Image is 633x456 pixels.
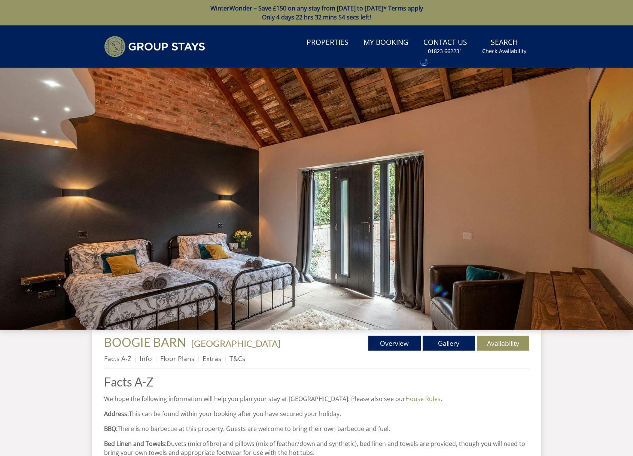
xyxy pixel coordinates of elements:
[477,336,529,351] a: Availability
[420,34,470,59] a: Contact Us01823 662231
[104,335,188,349] a: BOOGIE BARN
[104,335,186,349] span: BOOGIE BARN
[140,354,152,363] a: Info
[104,440,167,448] strong: Bed Linen and Towels:
[104,394,529,403] p: We hope the following information will help you plan your stay at [GEOGRAPHIC_DATA]. Please also ...
[479,34,529,59] a: SearchCheck Availability
[160,354,194,363] a: Floor Plans
[229,354,245,363] a: T&Cs
[422,59,427,65] img: hfpfyWBK5wQHBAGPgDf9c6qAYOxxMAAAAASUVORK5CYII=
[428,47,462,55] small: 01823 662231
[405,395,441,403] a: House Rules
[482,47,526,55] small: Check Availability
[104,36,205,57] img: Group Stays
[304,34,352,51] a: Properties
[104,425,118,433] strong: BBQ:
[423,336,475,351] a: Gallery
[188,338,280,349] span: -
[104,410,129,418] strong: Address:
[420,59,427,65] div: Call: 01823 662231
[104,375,529,388] a: Facts A-Z
[191,338,280,349] a: [GEOGRAPHIC_DATA]
[104,424,529,433] p: There is no barbecue at this property. Guests are welcome to bring their own barbecue and fuel.
[262,13,371,21] span: Only 4 days 22 hrs 32 mins 54 secs left!
[104,409,529,418] p: This can be found within your booking after you have secured your holiday.
[360,34,411,51] a: My Booking
[104,354,131,363] a: Facts A-Z
[368,336,421,351] a: Overview
[203,354,221,363] a: Extras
